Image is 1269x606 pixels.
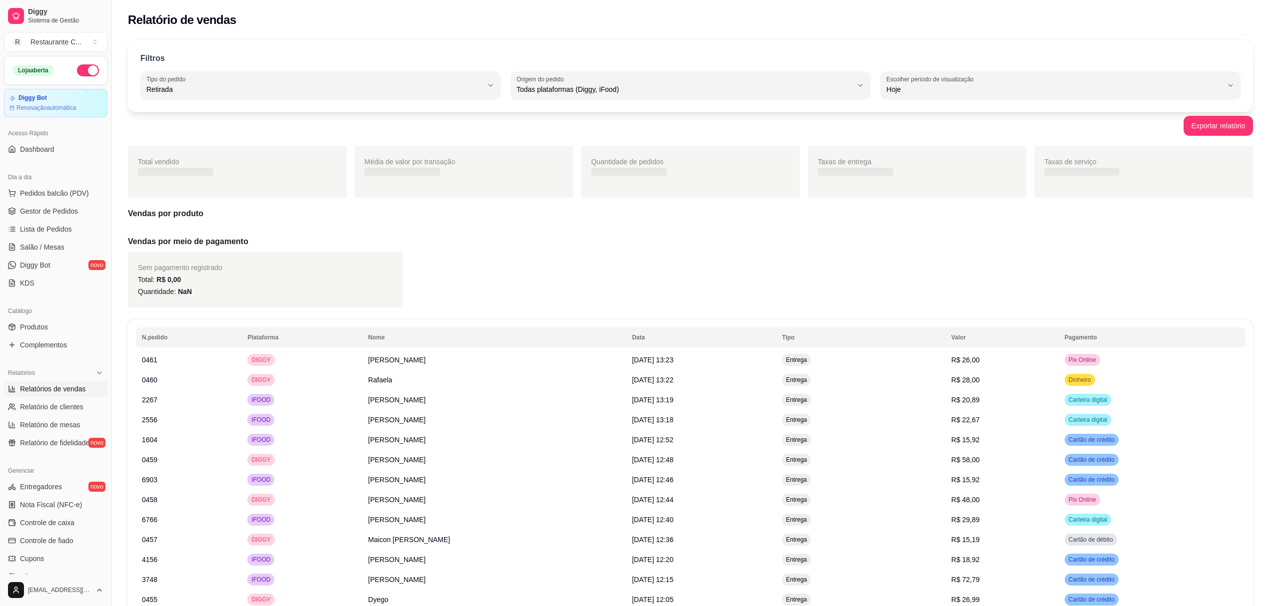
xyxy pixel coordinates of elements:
div: Restaurante C ... [30,37,81,47]
span: Cupons [20,554,44,564]
span: Controle de caixa [20,518,74,528]
div: Acesso Rápido [4,125,107,141]
span: [EMAIL_ADDRESS][DOMAIN_NAME] [28,586,91,594]
div: Dia a dia [4,169,107,185]
span: Taxas de entrega [818,158,871,166]
span: Relatórios [8,369,35,377]
span: Lista de Pedidos [20,224,72,234]
h5: Vendas por produto [128,208,1253,220]
span: R [12,37,22,47]
span: Taxas de serviço [1044,158,1096,166]
h5: Vendas por meio de pagamento [128,236,1253,248]
span: Relatório de clientes [20,402,83,412]
span: NaN [178,288,192,296]
span: Clientes [20,572,45,582]
span: Diggy [28,7,103,16]
div: Loja aberta [12,65,54,76]
span: Quantidade: [138,288,192,296]
span: Relatórios de vendas [20,384,86,394]
span: Quantidade de pedidos [591,158,663,166]
span: Todas plataformas (Diggy, iFood) [517,84,853,94]
article: Diggy Bot [18,94,47,102]
span: Diggy Bot [20,260,50,270]
label: Escolher período de visualização [886,75,977,83]
span: Complementos [20,340,67,350]
div: Gerenciar [4,463,107,479]
span: Hoje [886,84,1223,94]
p: Filtros [140,52,165,64]
span: Dashboard [20,144,54,154]
span: Produtos [20,322,48,332]
button: Exportar relatório [1184,116,1253,136]
span: Pedidos balcão (PDV) [20,188,89,198]
span: Nota Fiscal (NFC-e) [20,500,82,510]
label: Origem do pedido [517,75,567,83]
span: Retirada [146,84,483,94]
h2: Relatório de vendas [128,12,236,28]
span: Sem pagamento registrado [138,264,222,272]
div: Catálogo [4,303,107,319]
span: Relatório de mesas [20,420,80,430]
span: Sistema de Gestão [28,16,103,24]
button: Select a team [4,32,107,52]
span: Total: [138,276,181,284]
article: Renovação automática [16,104,76,112]
span: Salão / Mesas [20,242,64,252]
span: Entregadores [20,482,62,492]
span: Relatório de fidelidade [20,438,89,448]
span: Controle de fiado [20,536,73,546]
label: Tipo do pedido [146,75,189,83]
button: Alterar Status [77,64,99,76]
span: Gestor de Pedidos [20,206,78,216]
span: R$ 0,00 [156,276,181,284]
span: Total vendido [138,158,179,166]
span: KDS [20,278,34,288]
